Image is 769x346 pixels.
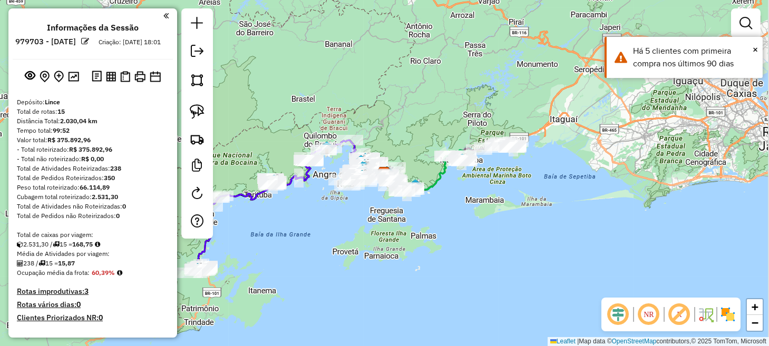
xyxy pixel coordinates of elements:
[17,202,169,211] div: Total de Atividades não Roteirizadas:
[455,153,469,166] img: Mangaratiba
[408,179,422,192] img: RN Mangaratiba (R. do Barco)
[17,336,169,345] h4: Transportadoras
[92,269,115,276] strong: 60,39%
[17,230,169,240] div: Total de caixas por viagem:
[17,135,169,145] div: Valor total:
[633,45,755,70] div: Há 5 clientes com primeira compra nos últimos 90 dias
[94,37,165,47] div: Criação: [DATE] 18:01
[17,287,169,296] h4: Rotas improdutivas:
[95,241,100,248] i: Meta Caixas/viagem: 1,00 Diferença: 167,75
[72,240,93,248] strong: 168,75
[377,166,391,180] img: Lince
[17,259,169,268] div: 238 / 15 =
[17,241,23,248] i: Cubagem total roteirizado
[380,165,394,179] img: CASA 364
[190,104,205,119] img: Selecionar atividades - laço
[17,211,169,221] div: Total de Pedidos não Roteirizados:
[17,240,169,249] div: 2.531,30 / 15 =
[190,132,205,146] img: Criar rota
[17,164,169,173] div: Total de Atividades Roteirizadas:
[358,152,372,166] img: Setor 603
[735,13,756,34] a: Exibir filtros
[612,338,657,345] a: OpenStreetMap
[81,37,89,45] em: Alterar nome da sessão
[550,338,576,345] a: Leaflet
[17,126,169,135] div: Tempo total:
[17,97,169,107] div: Depósito:
[17,116,169,126] div: Distância Total:
[719,306,736,323] img: Exibir/Ocultar setores
[752,316,758,329] span: −
[148,69,163,84] button: Disponibilidade de veículos
[116,212,120,220] strong: 0
[52,68,66,85] button: Adicionar Atividades
[187,13,208,36] a: Nova sessão e pesquisa
[92,193,118,201] strong: 2.531,30
[17,154,169,164] div: - Total não roteirizado:
[267,174,281,187] img: RN Paraty
[60,117,98,125] strong: 2.030,04 km
[122,202,126,210] strong: 0
[15,37,76,46] h6: 979703 - [DATE]
[667,302,692,327] span: Exibir rótulo
[110,164,121,172] strong: 238
[17,192,169,202] div: Cubagem total roteirizado:
[37,68,52,85] button: Centralizar mapa no depósito ou ponto de apoio
[47,136,91,144] strong: R$ 375.892,96
[45,98,60,106] strong: Lince
[23,68,37,85] button: Exibir sessão original
[80,183,110,191] strong: 66.114,89
[17,145,169,154] div: - Total roteirizado:
[17,107,169,116] div: Total de rotas:
[84,286,89,296] strong: 3
[747,315,763,331] a: Zoom out
[358,159,372,172] img: Setor 601
[104,69,118,83] button: Visualizar relatório de Roteirização
[606,302,631,327] span: Ocultar deslocamento
[53,126,70,134] strong: 99:52
[747,299,763,315] a: Zoom in
[57,107,65,115] strong: 15
[17,173,169,183] div: Total de Pedidos Roteirizados:
[117,270,122,276] em: Média calculada utilizando a maior ocupação (%Peso ou %Cubagem) de cada rota da sessão. Rotas cro...
[90,68,104,85] button: Logs desbloquear sessão
[17,313,169,322] h4: Clientes Priorizados NR:
[190,73,205,87] img: Selecionar atividades - polígono
[187,183,208,206] a: Reroteirizar Sessão
[17,183,169,192] div: Peso total roteirizado:
[81,155,104,163] strong: R$ 0,00
[53,241,60,248] i: Total de rotas
[187,155,208,179] a: Criar modelo
[58,259,75,267] strong: 15,87
[697,306,714,323] img: Fluxo de ruas
[99,313,103,322] strong: 0
[66,69,81,83] button: Otimizar todas as rotas
[17,269,90,276] span: Ocupação média da frota:
[356,161,369,174] img: Setor 602
[118,69,132,84] button: Visualizar Romaneio
[358,161,372,175] img: RN R. Espirito Santo
[38,260,45,266] i: Total de rotas
[356,164,369,177] img: RN Cunhambebe
[132,69,148,84] button: Imprimir Rotas
[69,145,112,153] strong: R$ 375.892,96
[753,42,758,57] button: Close
[187,41,208,64] a: Exportar sessão
[636,302,661,327] span: Ocultar NR
[186,127,209,151] a: Criar rota
[548,337,769,346] div: Map data © contributors,© 2025 TomTom, Microsoft
[191,262,205,276] img: Paraty
[104,174,115,182] strong: 350
[163,9,169,22] a: Clique aqui para minimizar o painel
[76,300,81,309] strong: 0
[320,141,334,154] img: Setor 621
[354,154,368,168] img: RN Praia da Ribeira
[753,44,758,55] span: ×
[577,338,579,345] span: |
[47,23,139,33] h4: Informações da Sessão
[17,249,169,259] div: Média de Atividades por viagem:
[17,260,23,266] i: Total de Atividades
[355,169,369,183] img: Angra dos Reis
[17,300,169,309] h4: Rotas vários dias:
[752,300,758,313] span: +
